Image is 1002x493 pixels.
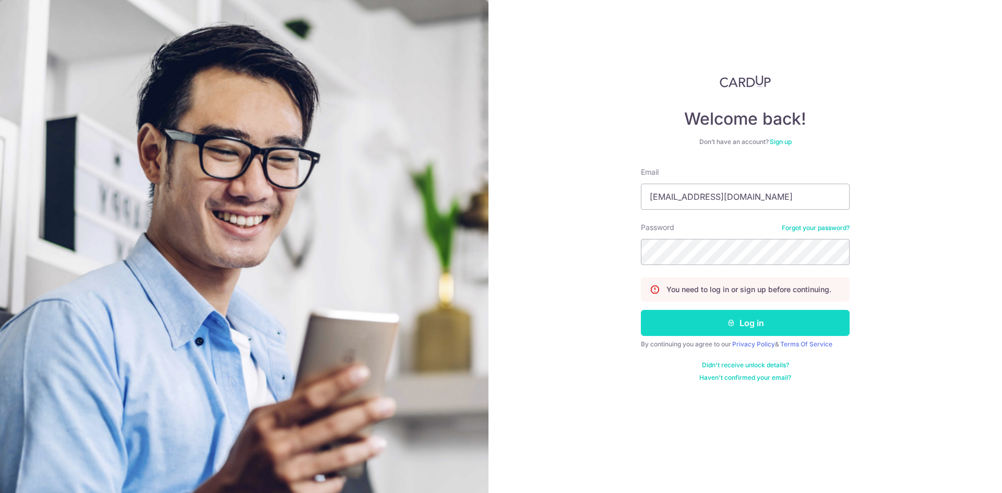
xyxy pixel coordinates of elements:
[732,340,775,348] a: Privacy Policy
[641,222,674,233] label: Password
[641,184,850,210] input: Enter your Email
[770,138,792,146] a: Sign up
[641,310,850,336] button: Log in
[641,340,850,348] div: By continuing you agree to our &
[641,167,659,177] label: Email
[782,224,850,232] a: Forgot your password?
[702,361,789,369] a: Didn't receive unlock details?
[641,138,850,146] div: Don’t have an account?
[780,340,832,348] a: Terms Of Service
[720,75,771,88] img: CardUp Logo
[641,109,850,129] h4: Welcome back!
[699,374,791,382] a: Haven't confirmed your email?
[666,284,831,295] p: You need to log in or sign up before continuing.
